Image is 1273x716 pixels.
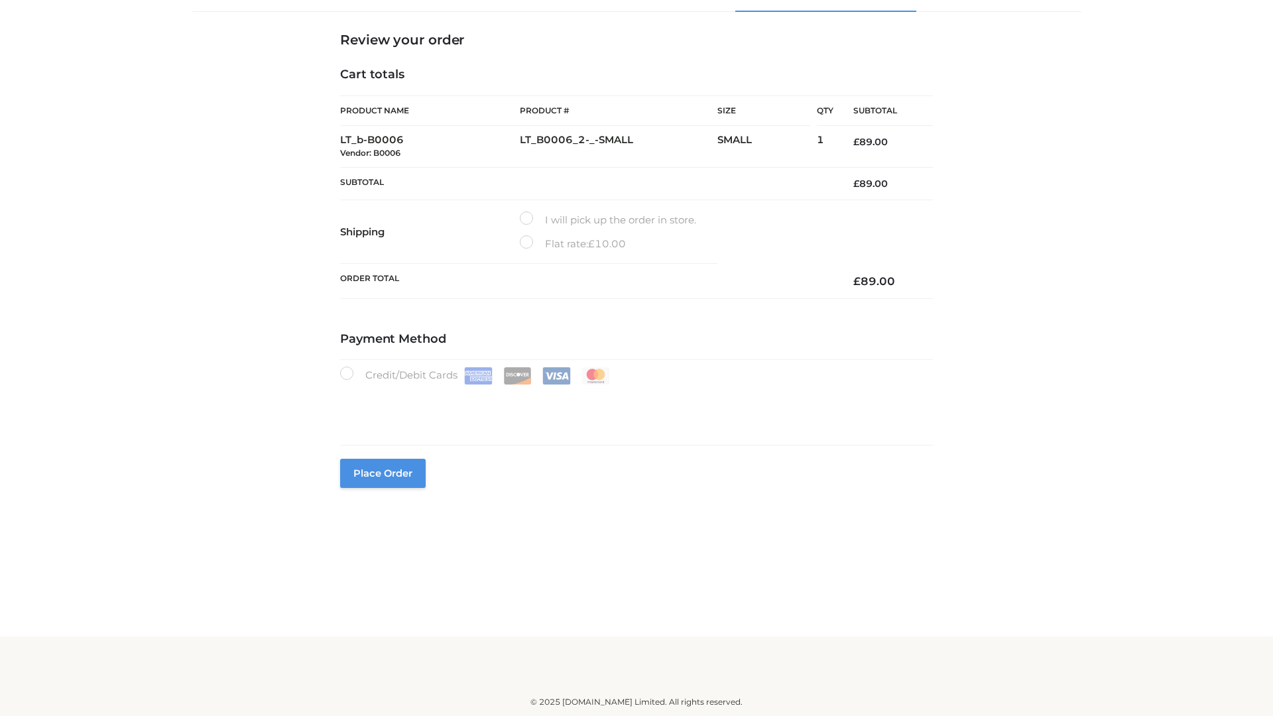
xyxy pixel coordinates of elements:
th: Order Total [340,264,833,299]
h4: Payment Method [340,332,933,347]
td: SMALL [717,126,817,168]
div: © 2025 [DOMAIN_NAME] Limited. All rights reserved. [197,695,1076,709]
th: Size [717,96,810,126]
bdi: 10.00 [588,237,626,250]
label: Credit/Debit Cards [340,367,611,385]
span: £ [853,178,859,190]
img: Discover [503,367,532,385]
th: Qty [817,95,833,126]
button: Place order [340,459,426,488]
th: Subtotal [340,167,833,200]
img: Mastercard [581,367,610,385]
h4: Cart totals [340,68,933,82]
th: Product Name [340,95,520,126]
th: Subtotal [833,96,933,126]
span: £ [588,237,595,250]
iframe: Secure payment input frame [337,382,930,430]
small: Vendor: B0006 [340,148,400,158]
bdi: 89.00 [853,274,895,288]
th: Product # [520,95,717,126]
td: LT_B0006_2-_-SMALL [520,126,717,168]
label: I will pick up the order in store. [520,211,696,229]
label: Flat rate: [520,235,626,253]
img: Visa [542,367,571,385]
th: Shipping [340,200,520,264]
bdi: 89.00 [853,178,888,190]
span: £ [853,274,861,288]
bdi: 89.00 [853,136,888,148]
h3: Review your order [340,32,933,48]
td: LT_b-B0006 [340,126,520,168]
span: £ [853,136,859,148]
td: 1 [817,126,833,168]
img: Amex [464,367,493,385]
